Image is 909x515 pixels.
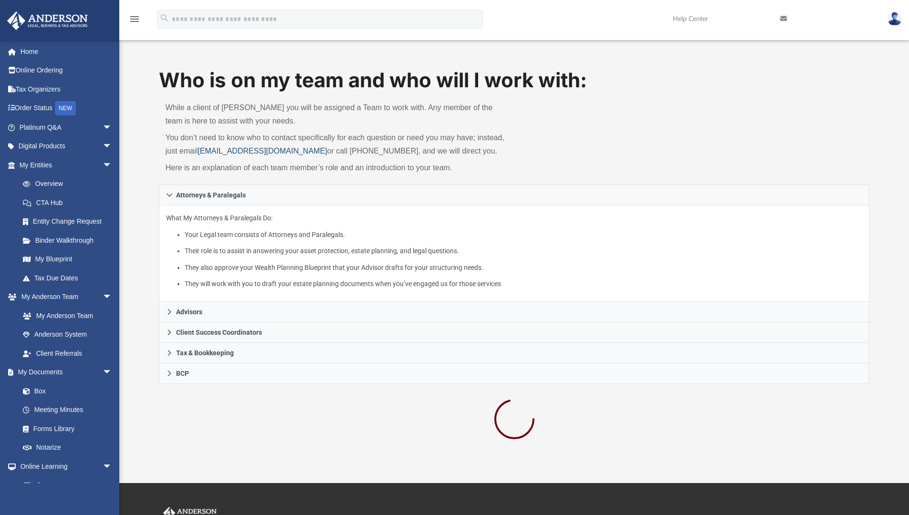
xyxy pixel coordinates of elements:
a: Overview [13,175,126,194]
li: Your Legal team consists of Attorneys and Paralegals. [185,229,862,241]
img: Anderson Advisors Platinum Portal [4,11,91,30]
a: Platinum Q&Aarrow_drop_down [7,118,126,137]
a: Online Learningarrow_drop_down [7,457,122,476]
a: Box [13,381,117,401]
span: Tax & Bookkeeping [176,350,234,356]
span: arrow_drop_down [103,137,122,156]
p: You don’t need to know who to contact specifically for each question or need you may have; instea... [166,131,508,158]
span: Attorneys & Paralegals [176,192,246,198]
span: arrow_drop_down [103,155,122,175]
a: Binder Walkthrough [13,231,126,250]
a: Notarize [13,438,122,457]
span: arrow_drop_down [103,363,122,382]
a: CTA Hub [13,193,126,212]
a: Tax & Bookkeeping [159,343,870,363]
a: Digital Productsarrow_drop_down [7,137,126,156]
a: Home [7,42,126,61]
h1: Who is on my team and who will I work with: [159,66,870,94]
a: Entity Change Request [13,212,126,231]
p: Here is an explanation of each team member’s role and an introduction to your team. [166,161,508,175]
span: arrow_drop_down [103,457,122,476]
a: Order StatusNEW [7,99,126,118]
a: Courses [13,476,122,495]
span: arrow_drop_down [103,118,122,137]
a: My Documentsarrow_drop_down [7,363,122,382]
img: User Pic [888,12,902,26]
div: NEW [55,101,76,115]
div: Attorneys & Paralegals [159,206,870,302]
li: They will work with you to draft your estate planning documents when you’ve engaged us for those ... [185,278,862,290]
a: Meeting Minutes [13,401,122,420]
a: My Anderson Team [13,306,117,325]
a: [EMAIL_ADDRESS][DOMAIN_NAME] [198,147,327,155]
i: search [159,13,170,23]
li: Their role is to assist in answering your asset protection, estate planning, and legal questions. [185,245,862,257]
a: menu [129,18,140,25]
span: arrow_drop_down [103,288,122,307]
a: Client Success Coordinators [159,322,870,343]
a: My Anderson Teamarrow_drop_down [7,288,122,307]
a: Tax Organizers [7,80,126,99]
a: My Blueprint [13,250,122,269]
a: Advisors [159,302,870,322]
li: They also approve your Wealth Planning Blueprint that your Advisor drafts for your structuring ne... [185,262,862,274]
a: Online Ordering [7,61,126,80]
a: Tax Due Dates [13,268,126,288]
a: Forms Library [13,419,117,438]
span: Advisors [176,309,202,315]
i: menu [129,13,140,25]
a: Attorneys & Paralegals [159,185,870,206]
a: BCP [159,363,870,384]
span: Client Success Coordinators [176,329,262,336]
a: Client Referrals [13,344,122,363]
p: While a client of [PERSON_NAME] you will be assigned a Team to work with. Any member of the team ... [166,101,508,128]
a: Anderson System [13,325,122,344]
p: What My Attorneys & Paralegals Do: [166,212,863,290]
span: BCP [176,370,189,377]
a: My Entitiesarrow_drop_down [7,155,126,175]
